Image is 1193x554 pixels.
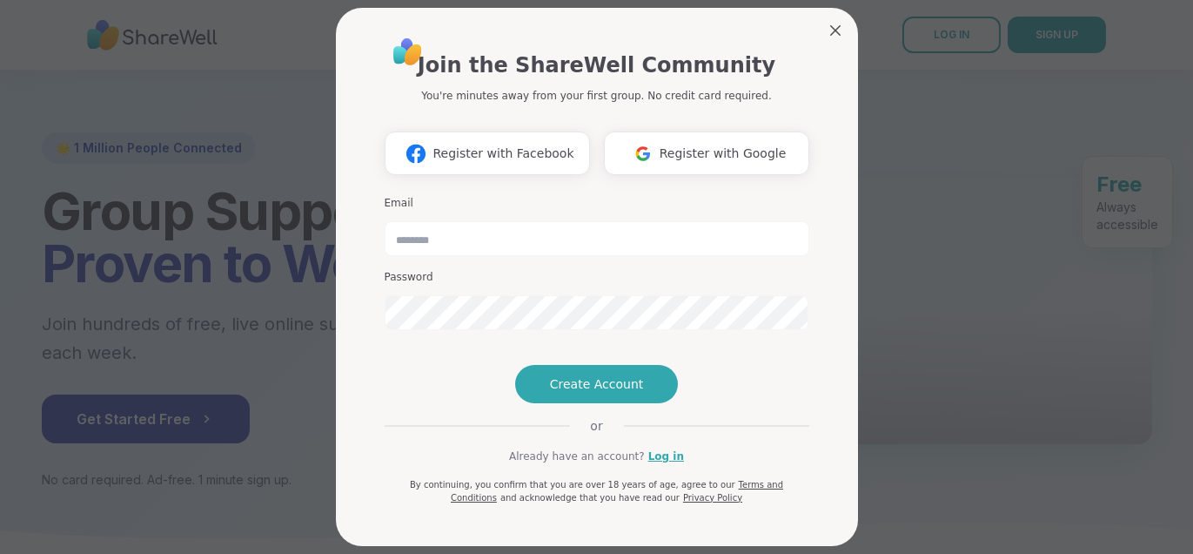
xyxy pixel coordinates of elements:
[421,88,771,104] p: You're minutes away from your first group. No credit card required.
[627,138,660,170] img: ShareWell Logomark
[385,196,809,211] h3: Email
[418,50,775,81] h1: Join the ShareWell Community
[550,375,644,393] span: Create Account
[604,132,809,175] button: Register with Google
[385,132,590,175] button: Register with Facebook
[683,493,742,503] a: Privacy Policy
[385,270,809,285] h3: Password
[660,145,787,163] span: Register with Google
[410,480,735,490] span: By continuing, you confirm that you are over 18 years of age, agree to our
[515,365,679,403] button: Create Account
[500,493,680,503] span: and acknowledge that you have read our
[432,145,573,163] span: Register with Facebook
[509,449,645,464] span: Already have an account?
[648,449,684,464] a: Log in
[399,138,432,170] img: ShareWell Logomark
[569,417,623,435] span: or
[388,32,427,71] img: ShareWell Logo
[451,480,783,503] a: Terms and Conditions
